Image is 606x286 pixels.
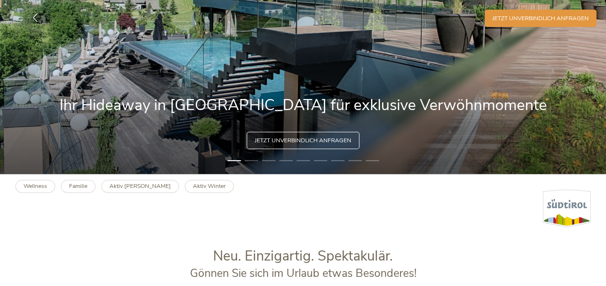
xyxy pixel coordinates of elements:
[346,13,362,23] span: Hotel
[185,180,234,193] a: Aktiv Winter
[69,182,87,190] b: Familie
[213,247,393,265] span: Neu. Einzigartig. Spektakulär.
[101,180,179,193] a: Aktiv [PERSON_NAME]
[24,182,47,190] b: Wellness
[376,13,405,23] span: Angebote
[418,13,435,23] span: Bilder
[109,182,171,190] b: Aktiv [PERSON_NAME]
[255,137,351,145] span: Jetzt unverbindlich anfragen
[190,266,416,281] span: Gönnen Sie sich im Urlaub etwas Besonderes!
[193,182,226,190] b: Aktiv Winter
[15,180,55,193] a: Wellness
[449,13,471,23] span: Zimmer
[492,14,589,23] span: Jetzt unverbindlich anfragen
[61,180,95,193] a: Familie
[543,189,591,227] img: Südtirol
